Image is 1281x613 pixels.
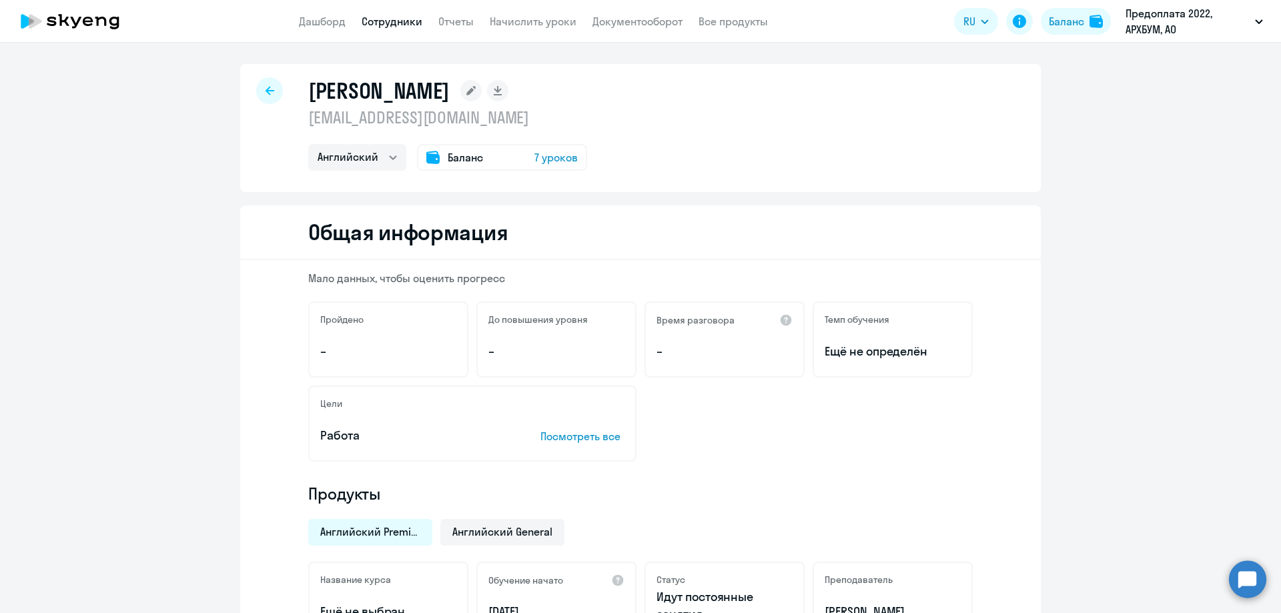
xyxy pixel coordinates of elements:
h5: Название курса [320,574,391,586]
h2: Общая информация [308,219,508,245]
a: Начислить уроки [490,15,576,28]
h5: Темп обучения [825,314,889,326]
h5: Статус [657,574,685,586]
span: RU [963,13,975,29]
button: Балансbalance [1041,8,1111,35]
h5: Время разговора [657,314,735,326]
p: Посмотреть все [540,428,624,444]
h5: Пройдено [320,314,364,326]
span: 7 уроков [534,149,578,165]
div: Баланс [1049,13,1084,29]
a: Все продукты [699,15,768,28]
p: Предоплата 2022, АРХБУМ, АО [1126,5,1250,37]
p: Мало данных, чтобы оценить прогресс [308,271,973,285]
a: Документооборот [592,15,683,28]
p: Работа [320,427,499,444]
p: – [488,343,624,360]
p: [EMAIL_ADDRESS][DOMAIN_NAME] [308,107,587,128]
img: balance [1090,15,1103,28]
h5: До повышения уровня [488,314,588,326]
button: RU [954,8,998,35]
p: – [320,343,456,360]
h5: Преподаватель [825,574,893,586]
a: Отчеты [438,15,474,28]
a: Дашборд [299,15,346,28]
h1: [PERSON_NAME] [308,77,450,104]
p: – [657,343,793,360]
h5: Обучение начато [488,574,563,586]
span: Английский General [452,524,552,539]
span: Английский Premium [320,524,420,539]
span: Ещё не определён [825,343,961,360]
span: Баланс [448,149,483,165]
button: Предоплата 2022, АРХБУМ, АО [1119,5,1270,37]
h5: Цели [320,398,342,410]
h4: Продукты [308,483,973,504]
a: Сотрудники [362,15,422,28]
